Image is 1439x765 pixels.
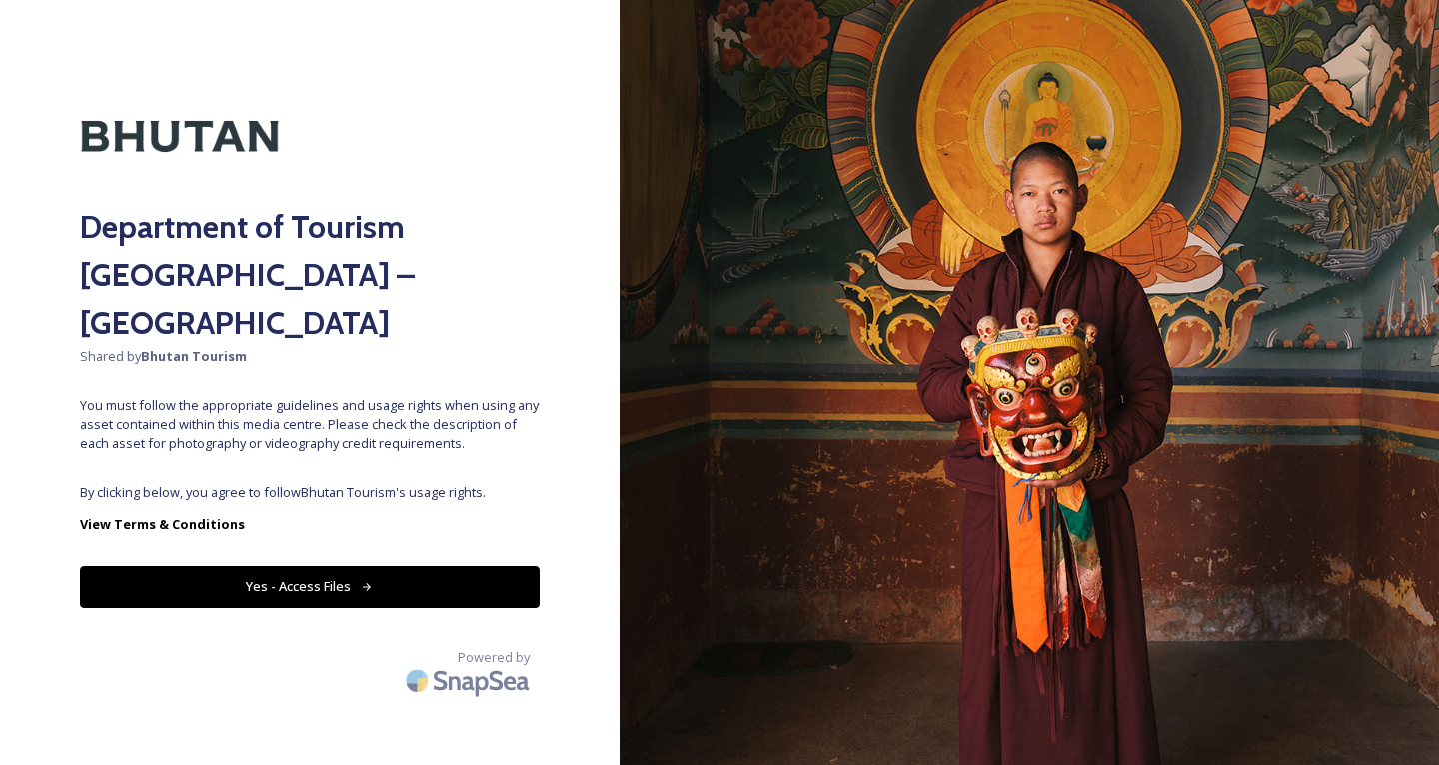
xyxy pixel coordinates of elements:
[80,515,245,533] strong: View Terms & Conditions
[80,566,540,607] button: Yes - Access Files
[80,203,540,347] h2: Department of Tourism [GEOGRAPHIC_DATA] – [GEOGRAPHIC_DATA]
[141,347,247,365] strong: Bhutan Tourism
[400,657,540,704] img: SnapSea Logo
[80,483,540,502] span: By clicking below, you agree to follow Bhutan Tourism 's usage rights.
[80,80,280,193] img: Kingdom-of-Bhutan-Logo.png
[80,347,540,366] span: Shared by
[458,648,530,667] span: Powered by
[80,512,540,536] a: View Terms & Conditions
[80,396,540,454] span: You must follow the appropriate guidelines and usage rights when using any asset contained within...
